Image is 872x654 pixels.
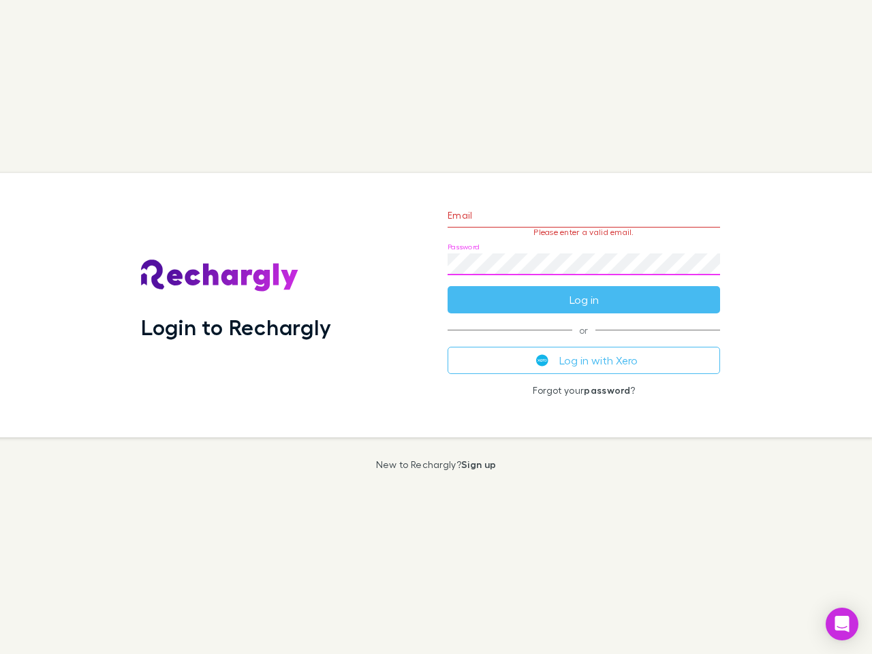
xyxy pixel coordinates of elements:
[141,260,299,292] img: Rechargly's Logo
[448,385,720,396] p: Forgot your ?
[448,228,720,237] p: Please enter a valid email.
[376,459,497,470] p: New to Rechargly?
[826,608,858,640] div: Open Intercom Messenger
[536,354,548,367] img: Xero's logo
[448,242,480,252] label: Password
[584,384,630,396] a: password
[461,458,496,470] a: Sign up
[448,347,720,374] button: Log in with Xero
[448,286,720,313] button: Log in
[141,314,331,340] h1: Login to Rechargly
